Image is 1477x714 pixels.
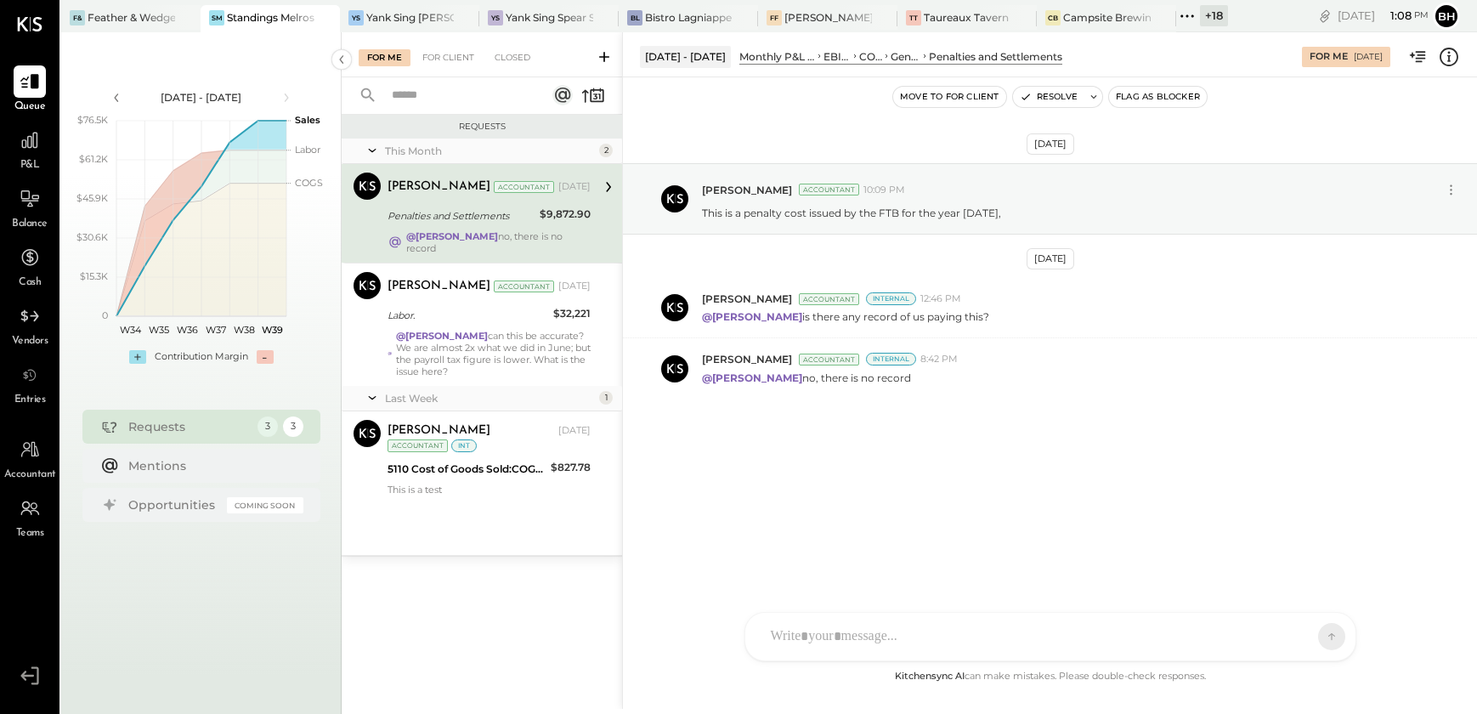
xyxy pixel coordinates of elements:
[12,217,48,232] span: Balance
[388,422,490,439] div: [PERSON_NAME]
[80,270,108,282] text: $15.3K
[1354,51,1383,63] div: [DATE]
[128,457,295,474] div: Mentions
[1310,50,1348,64] div: For Me
[784,10,872,25] div: [PERSON_NAME], LLC
[1,183,59,232] a: Balance
[414,49,483,66] div: For Client
[486,49,539,66] div: Closed
[1,433,59,483] a: Accountant
[257,350,274,364] div: -
[128,418,249,435] div: Requests
[406,230,591,254] div: no, there is no record
[19,275,41,291] span: Cash
[14,99,46,115] span: Queue
[767,10,782,25] div: FF
[76,192,108,204] text: $45.9K
[1,65,59,115] a: Queue
[702,352,792,366] span: [PERSON_NAME]
[451,439,477,452] div: int
[385,391,595,405] div: Last Week
[1,124,59,173] a: P&L
[906,10,921,25] div: TT
[348,10,364,25] div: YS
[1338,8,1429,24] div: [DATE]
[88,10,175,25] div: Feather & Wedge
[295,114,320,126] text: Sales
[866,292,916,305] div: Internal
[102,309,108,321] text: 0
[1,492,59,541] a: Teams
[385,144,595,158] div: This Month
[79,153,108,165] text: $61.2K
[12,334,48,349] span: Vendors
[891,49,920,64] div: General & Administrative Expenses
[702,183,792,197] span: [PERSON_NAME]
[257,416,278,437] div: 3
[406,230,498,242] strong: @[PERSON_NAME]
[1433,3,1460,30] button: Bh
[396,330,488,342] strong: @[PERSON_NAME]
[640,46,731,67] div: [DATE] - [DATE]
[1,300,59,349] a: Vendors
[599,144,613,157] div: 2
[1200,5,1228,26] div: + 18
[553,305,591,322] div: $32,221
[920,292,961,306] span: 12:46 PM
[1013,87,1084,107] button: Resolve
[1,359,59,408] a: Entries
[77,114,108,126] text: $76.5K
[388,207,535,224] div: Penalties and Settlements
[866,353,916,365] div: Internal
[558,280,591,293] div: [DATE]
[823,49,851,64] div: EBITDA OPERATING EXPENSES
[1045,10,1061,25] div: CB
[799,184,859,195] div: Accountant
[388,278,490,295] div: [PERSON_NAME]
[702,292,792,306] span: [PERSON_NAME]
[16,526,44,541] span: Teams
[488,10,503,25] div: YS
[1027,248,1074,269] div: [DATE]
[558,180,591,194] div: [DATE]
[799,293,859,305] div: Accountant
[233,324,254,336] text: W38
[1063,10,1151,25] div: Campsite Brewing
[924,10,1009,25] div: Taureaux Tavern
[739,49,815,64] div: Monthly P&L Comparison
[920,353,958,366] span: 8:42 PM
[388,439,448,452] div: Accountant
[14,393,46,408] span: Entries
[1316,7,1333,25] div: copy link
[261,324,282,336] text: W39
[70,10,85,25] div: F&
[388,178,490,195] div: [PERSON_NAME]
[799,354,859,365] div: Accountant
[558,424,591,438] div: [DATE]
[129,350,146,364] div: +
[149,324,169,336] text: W35
[227,10,314,25] div: Standings Melrose
[295,144,320,156] text: Labor
[863,184,905,197] span: 10:09 PM
[929,49,1062,64] div: Penalties and Settlements
[283,416,303,437] div: 3
[396,330,591,377] div: can this be accurate? We are almost 2x what we did in June; but the payroll tax figure is lower. ...
[350,121,614,133] div: Requests
[120,324,142,336] text: W34
[388,307,548,324] div: Labor.
[599,391,613,405] div: 1
[129,90,274,105] div: [DATE] - [DATE]
[702,309,989,324] p: is there any record of us paying this?
[227,497,303,513] div: Coming Soon
[494,280,554,292] div: Accountant
[859,49,882,64] div: CONTROLLABLE EXPENSES
[702,310,802,323] strong: @[PERSON_NAME]
[76,231,108,243] text: $30.6K
[155,350,248,364] div: Contribution Margin
[366,10,454,25] div: Yank Sing [PERSON_NAME][GEOGRAPHIC_DATA]
[494,181,554,193] div: Accountant
[205,324,225,336] text: W37
[295,177,323,189] text: COGS
[702,371,802,384] strong: @[PERSON_NAME]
